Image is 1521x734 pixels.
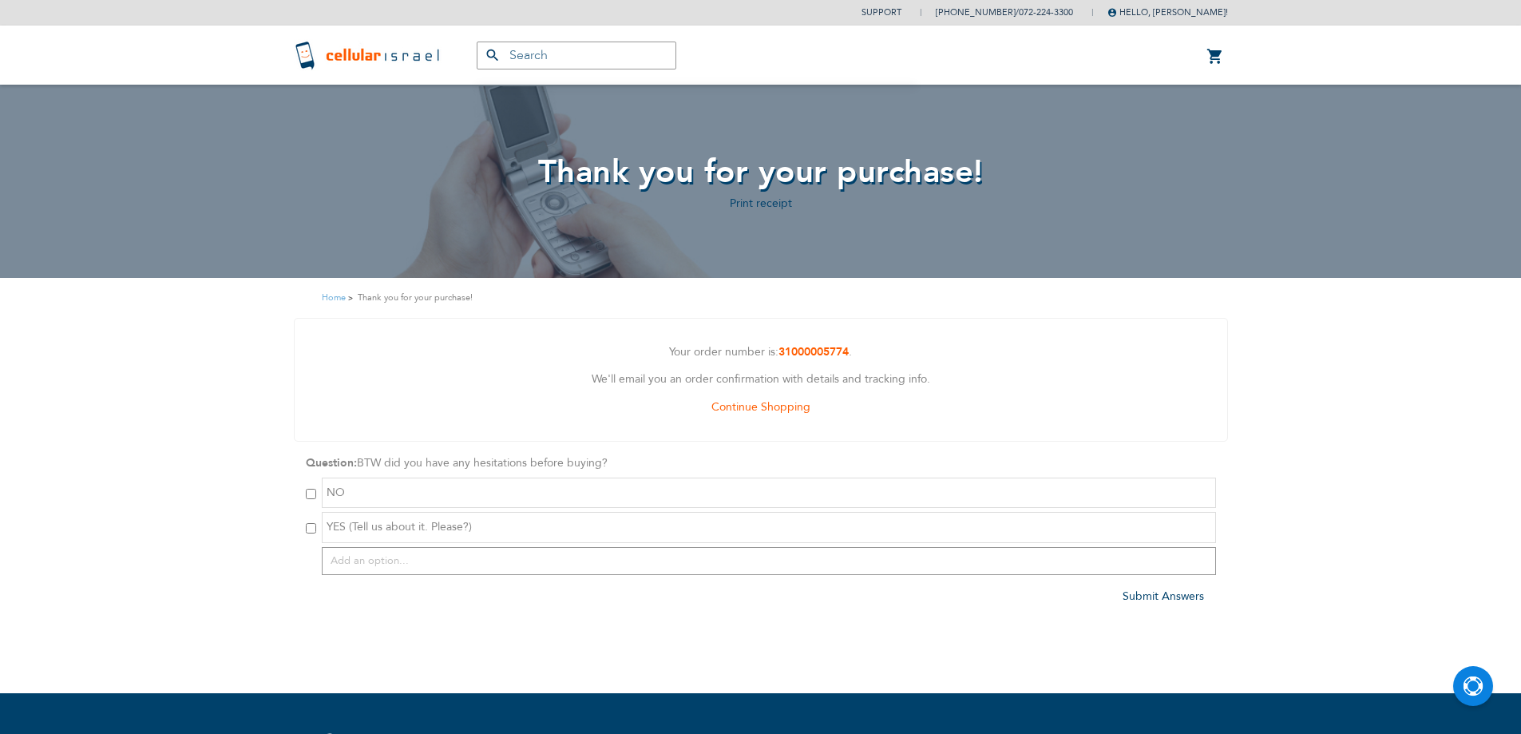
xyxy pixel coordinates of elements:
strong: Thank you for your purchase! [358,290,473,305]
p: Your order number is: . [307,343,1215,363]
img: Cellular Israel Logo [294,39,445,71]
p: We'll email you an order confirmation with details and tracking info. [307,370,1215,390]
a: 072-224-3300 [1019,6,1073,18]
span: Hello, [PERSON_NAME]! [1107,6,1228,18]
span: Thank you for your purchase! [538,150,984,194]
a: Submit Answers [1123,589,1204,604]
span: YES (Tell us about it. Please?) [327,519,472,534]
span: NO [327,485,345,500]
a: [PHONE_NUMBER] [936,6,1016,18]
strong: Question: [306,455,357,470]
a: Home [322,292,346,304]
li: / [920,1,1073,24]
a: Print receipt [730,196,792,211]
span: BTW did you have any hesitations before buying? [357,455,608,470]
a: 31000005774 [778,344,849,359]
a: Support [862,6,901,18]
input: Search [477,42,676,69]
input: Add an option... [322,547,1216,575]
a: Continue Shopping [711,399,810,415]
